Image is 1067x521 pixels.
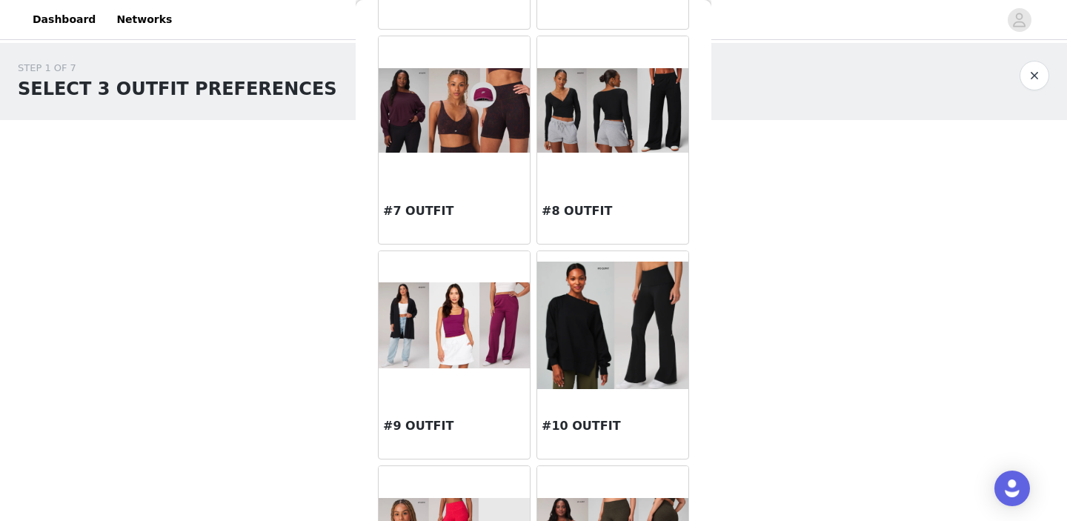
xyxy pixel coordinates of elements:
[379,282,530,368] img: #9 OUTFIT
[379,68,530,153] img: #7 OUTFIT
[383,202,525,220] h3: #7 OUTFIT
[537,68,688,153] img: #8 OUTFIT
[537,262,688,390] img: #10 OUTFIT
[383,417,525,435] h3: #9 OUTFIT
[18,61,337,76] div: STEP 1 OF 7
[107,3,181,36] a: Networks
[1012,8,1026,32] div: avatar
[542,417,684,435] h3: #10 OUTFIT
[24,3,104,36] a: Dashboard
[18,76,337,102] h1: SELECT 3 OUTFIT PREFERENCES
[994,471,1030,506] div: Open Intercom Messenger
[542,202,684,220] h3: #8 OUTFIT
